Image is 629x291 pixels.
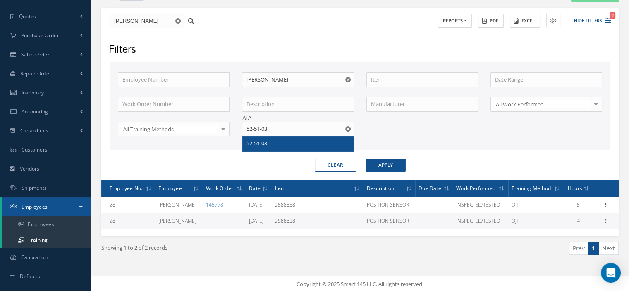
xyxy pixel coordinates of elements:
[20,273,40,280] span: Defaults
[415,197,453,213] td: -
[20,165,40,172] span: Vendors
[22,146,48,153] span: Customers
[456,184,495,192] span: Work Performed
[21,32,59,39] span: Purchase Order
[2,216,91,232] a: Employees
[2,197,91,216] a: Employees
[22,89,44,96] span: Inventory
[249,184,261,192] span: Date
[19,13,36,20] span: Quotes
[345,126,351,132] svg: Reset
[22,203,48,210] span: Employees
[564,197,593,213] td: 5
[20,127,49,134] span: Capabilities
[366,159,406,172] button: Apply
[588,242,599,255] a: 1
[364,197,415,213] td: POSITION SENSOR
[344,122,354,137] button: Reset
[364,213,415,229] td: POSITION SENSOR
[242,122,354,137] input: ATA
[272,197,364,213] td: 2588838
[118,97,230,112] input: Work Order Number
[121,125,218,133] span: All Training Methods
[158,184,182,192] span: Employee
[246,213,272,229] td: [DATE]
[568,184,582,192] span: Hours
[478,14,504,28] button: PDF
[345,77,351,82] svg: Reset
[21,254,48,261] span: Calibration
[315,159,356,172] button: Clear
[206,201,223,208] a: 145778
[95,242,360,261] div: Showing 1 to 2 of 2 records
[155,197,203,213] td: [PERSON_NAME]
[22,108,48,115] span: Accounting
[564,213,593,229] td: 4
[22,184,47,191] span: Shipments
[174,14,184,29] button: Reset
[419,184,441,192] span: Due Date
[567,14,611,28] button: Hide Filters2
[20,70,52,77] span: Repair Order
[175,18,181,24] svg: Reset
[490,72,602,87] input: Date Range
[272,213,364,229] td: 2588838
[275,184,286,192] span: Item
[2,232,91,248] a: Training
[110,184,142,192] span: Employee No.
[610,12,615,19] span: 2
[110,14,184,29] input: Search by Employee Name
[453,197,508,213] td: INSPECTED/TESTED
[118,72,230,87] input: Employee Number
[206,184,234,192] span: Work Order
[242,97,354,112] input: Description
[494,100,591,108] span: All Work Performed
[246,197,272,213] td: [DATE]
[344,72,354,87] button: Reset
[242,114,354,122] label: ATA
[103,42,616,58] div: Filters
[242,72,354,87] input: Employee Name
[453,213,508,229] td: INSPECTED/TESTED
[366,97,478,112] input: Manufacturer
[601,263,621,283] div: Open Intercom Messenger
[508,213,564,229] td: OJT
[512,184,551,192] span: Training Method
[101,197,155,213] td: 28
[508,197,564,213] td: OJT
[438,14,472,28] button: REPORTS
[21,51,50,58] span: Sales Order
[101,213,155,229] td: 28
[367,184,394,192] span: Description
[366,72,478,87] input: Item
[155,213,203,229] td: [PERSON_NAME]
[415,213,453,229] td: -
[99,280,621,289] div: Copyright © 2025 Smart 145 LLC. All rights reserved.
[510,14,540,28] button: Excel
[246,139,267,147] span: 52-51-03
